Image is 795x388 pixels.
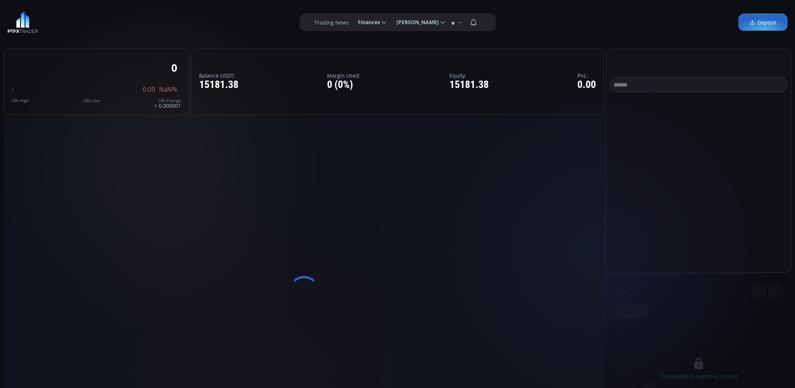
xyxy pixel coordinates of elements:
div: 0 (0%) [327,79,360,91]
label: Margin Used: [327,73,360,78]
label: Balance USDT: [199,73,238,78]
span: Finances [353,15,380,30]
span: 0.00 [143,86,155,93]
label: Trading News [314,19,349,26]
div: 0.00 [577,79,596,91]
div: 24h High [12,98,29,103]
label: PnL: [577,73,596,78]
div: 15181.38 [449,79,489,91]
span: NaN% [159,86,177,93]
div: 0 [171,62,177,74]
div: > 0.000001 [154,98,181,108]
span: : [12,85,13,94]
span: [PERSON_NAME] [391,15,439,30]
a: Deposit [738,14,788,31]
div: 24h Low [83,98,100,103]
div: 24h Change [154,98,181,103]
span: Deposit [749,19,776,26]
label: Equity: [449,73,489,78]
img: LOGO [7,11,38,33]
div: 15181.38 [199,79,238,91]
